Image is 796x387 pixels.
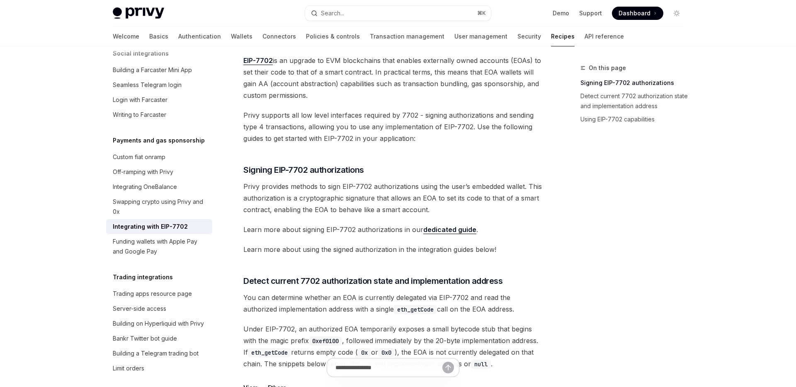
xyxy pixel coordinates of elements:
[243,275,502,287] span: Detect current 7702 authorization state and implementation address
[106,107,212,122] a: Writing to Farcaster
[243,292,542,315] span: You can determine whether an EOA is currently delegated via EIP-7702 and read the authorized impl...
[113,182,177,192] div: Integrating OneBalance
[113,272,173,282] h5: Trading integrations
[106,361,212,376] a: Limit orders
[113,135,205,145] h5: Payments and gas sponsorship
[305,6,491,21] button: Search...⌘K
[243,181,542,215] span: Privy provides methods to sign EIP-7702 authorizations using the user’s embedded wallet. This aut...
[113,27,139,46] a: Welcome
[321,8,344,18] div: Search...
[370,27,444,46] a: Transaction management
[243,323,542,370] span: Under EIP-7702, an authorized EOA temporarily exposes a small bytecode stub that begins with the ...
[106,331,212,346] a: Bankr Twitter bot guide
[113,152,165,162] div: Custom fiat onramp
[589,63,626,73] span: On this page
[106,286,212,301] a: Trading apps resource page
[113,363,144,373] div: Limit orders
[149,27,168,46] a: Basics
[106,301,212,316] a: Server-side access
[113,304,166,314] div: Server-side access
[243,109,542,144] span: Privy supports all low level interfaces required by 7702 - signing authorizations and sending typ...
[113,7,164,19] img: light logo
[106,179,212,194] a: Integrating OneBalance
[358,348,371,357] code: 0x
[579,9,602,17] a: Support
[113,110,166,120] div: Writing to Farcaster
[580,89,690,113] a: Detect current 7702 authorization state and implementation address
[243,55,542,101] span: is an upgrade to EVM blockchains that enables externally owned accounts (EOAs) to set their code ...
[243,224,542,235] span: Learn more about signing EIP-7702 authorizations in our .
[454,27,507,46] a: User management
[670,7,683,20] button: Toggle dark mode
[113,237,207,256] div: Funding wallets with Apple Pay and Google Pay
[106,63,212,77] a: Building a Farcaster Mini App
[106,164,212,179] a: Off-ramping with Privy
[477,10,486,17] span: ⌘ K
[619,9,650,17] span: Dashboard
[442,362,454,373] button: Send message
[106,194,212,219] a: Swapping crypto using Privy and 0x
[178,27,221,46] a: Authentication
[394,305,437,314] code: eth_getCode
[423,225,476,234] a: dedicated guide
[585,27,624,46] a: API reference
[106,150,212,164] a: Custom fiat onramp
[106,346,212,361] a: Building a Telegram trading bot
[113,222,188,232] div: Integrating with EIP-7702
[106,316,212,331] a: Building on Hyperliquid with Privy
[113,348,199,358] div: Building a Telegram trading bot
[580,113,690,126] a: Using EIP-7702 capabilities
[106,92,212,107] a: Login with Farcaster
[106,219,212,234] a: Integrating with EIP-7702
[113,319,204,329] div: Building on Hyperliquid with Privy
[612,7,663,20] a: Dashboard
[113,167,173,177] div: Off-ramping with Privy
[231,27,252,46] a: Wallets
[243,56,273,65] a: EIP-7702
[113,80,182,90] div: Seamless Telegram login
[309,336,342,346] code: 0xef0100
[553,9,569,17] a: Demo
[243,164,364,176] span: Signing EIP-7702 authorizations
[551,27,575,46] a: Recipes
[378,348,395,357] code: 0x0
[517,27,541,46] a: Security
[113,95,167,105] div: Login with Farcaster
[306,27,360,46] a: Policies & controls
[262,27,296,46] a: Connectors
[580,76,690,89] a: Signing EIP-7702 authorizations
[243,244,542,255] span: Learn more about using the signed authorization in the integration guides below!
[248,348,291,357] code: eth_getCode
[113,65,192,75] div: Building a Farcaster Mini App
[113,197,207,217] div: Swapping crypto using Privy and 0x
[113,289,192,299] div: Trading apps resource page
[113,334,177,343] div: Bankr Twitter bot guide
[106,77,212,92] a: Seamless Telegram login
[106,234,212,259] a: Funding wallets with Apple Pay and Google Pay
